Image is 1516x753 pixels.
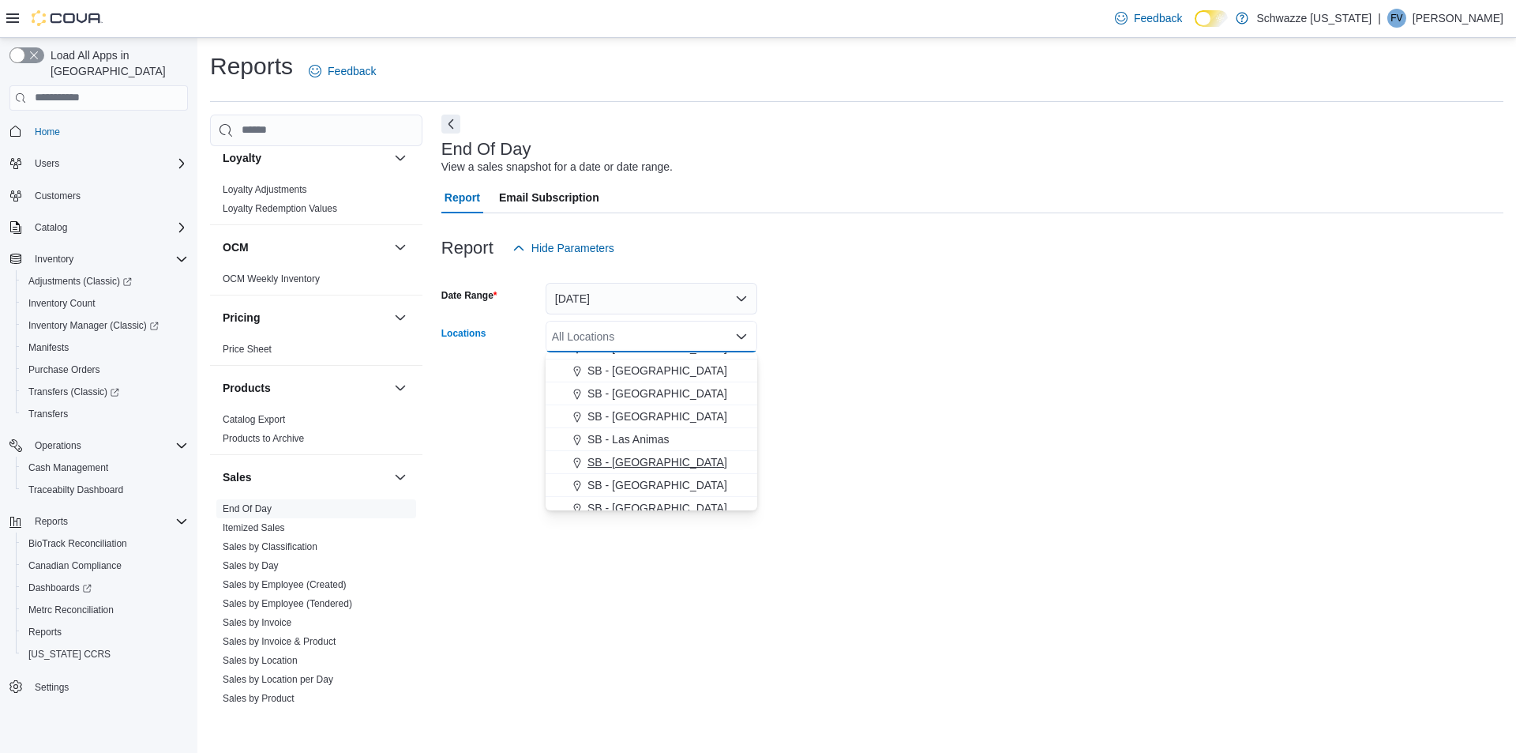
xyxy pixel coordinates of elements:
[22,294,102,313] a: Inventory Count
[22,623,68,642] a: Reports
[28,250,80,269] button: Inventory
[16,457,194,479] button: Cash Management
[22,360,188,379] span: Purchase Orders
[223,183,307,196] span: Loyalty Adjustments
[35,157,59,170] span: Users
[16,381,194,403] a: Transfers (Classic)
[28,341,69,354] span: Manifests
[3,216,194,239] button: Catalog
[587,431,670,447] span: SB - Las Animas
[35,253,73,265] span: Inventory
[223,693,295,704] a: Sales by Product
[28,319,159,332] span: Inventory Manager (Classic)
[587,477,727,493] span: SB - [GEOGRAPHIC_DATA]
[223,239,249,255] h3: OCM
[223,541,317,552] a: Sales by Classification
[223,273,320,284] a: OCM Weekly Inventory
[35,126,60,138] span: Home
[22,294,188,313] span: Inventory Count
[28,484,123,496] span: Traceabilty Dashboard
[223,503,272,515] span: End Of Day
[587,340,727,356] span: SB - [GEOGRAPHIC_DATA]
[28,218,188,237] span: Catalog
[28,461,108,474] span: Cash Management
[391,468,410,487] button: Sales
[223,654,298,667] span: Sales by Location
[546,451,757,474] button: SB - [GEOGRAPHIC_DATA]
[223,597,352,610] span: Sales by Employee (Tendered)
[22,338,75,357] a: Manifests
[223,202,337,215] span: Loyalty Redemption Values
[28,186,87,205] a: Customers
[28,218,73,237] button: Catalog
[16,599,194,621] button: Metrc Reconciliation
[587,363,727,378] span: SB - [GEOGRAPHIC_DATA]
[3,675,194,698] button: Settings
[16,479,194,501] button: Traceabilty Dashboard
[223,636,336,647] a: Sales by Invoice & Product
[28,512,74,531] button: Reports
[22,556,128,575] a: Canadian Compliance
[391,308,410,327] button: Pricing
[302,55,382,87] a: Feedback
[223,310,260,326] h3: Pricing
[28,604,114,616] span: Metrc Reconciliation
[391,238,410,257] button: OCM
[3,248,194,270] button: Inventory
[22,578,188,597] span: Dashboards
[1378,9,1381,28] p: |
[223,521,285,534] span: Itemized Sales
[223,578,347,591] span: Sales by Employee (Created)
[1387,9,1406,28] div: Franco Vert
[22,338,188,357] span: Manifests
[28,122,188,141] span: Home
[223,380,271,396] h3: Products
[223,273,320,285] span: OCM Weekly Inventory
[44,47,188,79] span: Load All Apps in [GEOGRAPHIC_DATA]
[223,150,261,166] h3: Loyalty
[28,626,62,638] span: Reports
[223,560,279,571] a: Sales by Day
[35,190,81,202] span: Customers
[35,221,67,234] span: Catalog
[223,674,333,685] a: Sales by Location per Day
[441,115,460,134] button: Next
[28,678,75,697] a: Settings
[210,269,422,295] div: OCM
[16,292,194,314] button: Inventory Count
[22,272,188,291] span: Adjustments (Classic)
[499,182,599,213] span: Email Subscription
[546,405,757,428] button: SB - [GEOGRAPHIC_DATA]
[22,534,133,553] a: BioTrack Reconciliation
[16,621,194,643] button: Reports
[223,522,285,533] a: Itemized Sales
[441,140,531,159] h3: End Of Day
[223,598,352,609] a: Sales by Employee (Tendered)
[546,428,757,451] button: SB - Las Animas
[223,503,272,514] a: End Of Day
[546,382,757,405] button: SB - [GEOGRAPHIC_DATA]
[223,343,272,356] span: Price Sheet
[210,51,293,82] h1: Reports
[35,515,68,528] span: Reports
[22,272,138,291] a: Adjustments (Classic)
[3,184,194,207] button: Customers
[223,239,388,255] button: OCM
[223,380,388,396] button: Products
[35,681,69,694] span: Settings
[28,559,122,572] span: Canadian Compliance
[16,643,194,665] button: [US_STATE] CCRS
[506,232,621,264] button: Hide Parameters
[22,405,74,424] a: Transfers
[16,403,194,425] button: Transfers
[546,283,757,314] button: [DATE]
[16,577,194,599] a: Dashboards
[223,414,285,425] a: Catalog Export
[28,363,100,376] span: Purchase Orders
[16,270,194,292] a: Adjustments (Classic)
[223,432,304,445] span: Products to Archive
[546,360,757,382] button: SB - [GEOGRAPHIC_DATA]
[22,405,188,424] span: Transfers
[35,439,81,452] span: Operations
